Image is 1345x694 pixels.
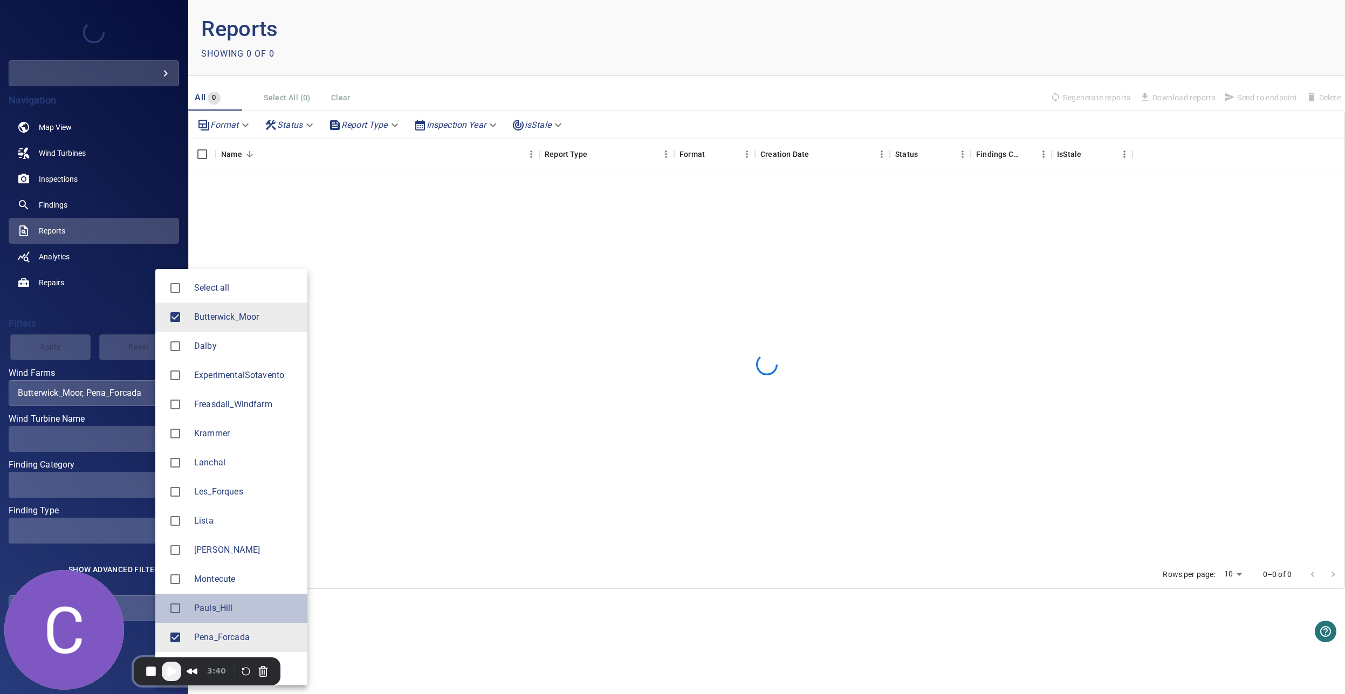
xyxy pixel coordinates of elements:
div: Wind Farms Dalby [194,340,299,353]
span: Dalby [164,335,187,358]
ul: Butterwick_Moor, Pena_Forcada [155,269,307,685]
div: Wind Farms ExperimentalSotavento [194,369,299,382]
div: Wind Farms Lanchal [194,456,299,469]
span: Pena_Forcada [164,626,187,649]
span: [PERSON_NAME] [194,544,299,556]
div: Wind Farms Pauls_Hill [194,602,299,615]
span: Krammer [164,422,187,445]
span: Freasdail_Windfarm [194,398,299,411]
span: Montecute [194,573,299,586]
div: Wind Farms Butterwick_Moor [194,311,299,324]
span: Butterwick_Moor [164,306,187,328]
span: Montecute [164,568,187,590]
div: Wind Farms Lochhead [194,544,299,556]
div: Wind Farms Montecute [194,573,299,586]
span: ExperimentalSotavento [194,369,299,382]
span: Pauls_Hill [164,597,187,620]
span: Lista [194,514,299,527]
span: Les_Forques [164,480,187,503]
span: Dalby [194,340,299,353]
span: Lista [164,510,187,532]
span: test [164,655,187,678]
div: Wind Farms Les_Forques [194,485,299,498]
span: Pauls_Hill [194,602,299,615]
span: Freasdail_Windfarm [164,393,187,416]
div: Wind Farms Freasdail_Windfarm [194,398,299,411]
span: Lochhead [164,539,187,561]
div: Wind Farms Krammer [194,427,299,440]
span: Les_Forques [194,485,299,498]
div: Wind Farms Pena_Forcada [194,631,299,644]
span: ExperimentalSotavento [164,364,187,387]
span: Lanchal [164,451,187,474]
div: Wind Farms Lista [194,514,299,527]
span: Lanchal [194,456,299,469]
span: Pena_Forcada [194,631,299,644]
span: Butterwick_Moor [194,311,299,324]
span: Select all [194,281,299,294]
span: Krammer [194,427,299,440]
